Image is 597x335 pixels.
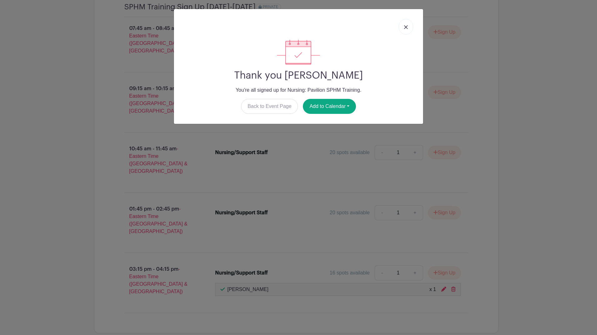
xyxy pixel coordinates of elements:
button: Add to Calendar [303,99,356,114]
img: close_button-5f87c8562297e5c2d7936805f587ecaba9071eb48480494691a3f1689db116b3.svg [404,25,408,29]
p: You're all signed up for Nursing: Pavilion SPHM Training. [179,86,418,94]
a: Back to Event Page [241,99,298,114]
img: signup_complete-c468d5dda3e2740ee63a24cb0ba0d3ce5d8a4ecd24259e683200fb1569d990c8.svg [277,40,320,65]
h2: Thank you [PERSON_NAME] [179,70,418,81]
